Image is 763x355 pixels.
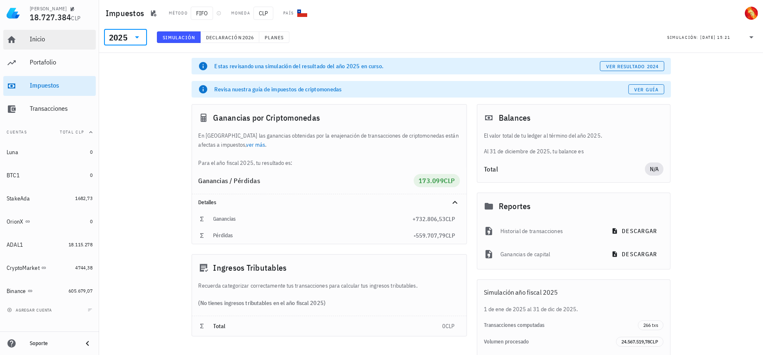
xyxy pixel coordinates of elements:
span: Ver guía [634,86,659,93]
a: Inicio [3,30,96,50]
div: Binance [7,288,26,295]
span: Total CLP [60,129,84,135]
span: CLP [445,232,455,239]
span: FIFO [191,7,213,20]
span: CLP [445,215,455,223]
a: ver más [246,141,265,148]
span: agregar cuenta [9,307,52,313]
p: El valor total de tu ledger al término del año 2025. [484,131,664,140]
span: Total [213,322,226,330]
div: Impuestos [30,81,92,89]
div: Ganancias por Criptomonedas [192,105,467,131]
a: Portafolio [3,53,96,73]
button: Simulación [157,31,201,43]
div: [PERSON_NAME] [30,5,66,12]
button: Planes [259,31,289,43]
button: agregar cuenta [5,306,56,314]
span: CLP [444,176,455,185]
div: Pérdidas [213,232,414,239]
div: Revisa nuestra guía de impuestos de criptomonedas [215,85,628,93]
div: Soporte [30,340,76,347]
span: descargar [613,250,657,258]
div: Transacciones computadas [484,322,638,329]
div: Estas revisando una simulación del resultado del año 2025 en curso. [215,62,600,70]
span: CLP [254,7,273,20]
button: Declaración 2026 [201,31,259,43]
div: Moneda [231,10,250,17]
span: Simulación [162,34,195,41]
img: LedgiFi [7,7,20,20]
span: ver resultado 2024 [606,63,659,69]
div: CryptoMarket [7,264,40,272]
div: OrionX [7,218,24,225]
a: StakeAda 1682,73 [3,188,96,208]
span: N/A [650,162,659,176]
a: CryptoMarket 4744,38 [3,258,96,278]
div: 2025 [104,29,147,45]
span: -559.707,79 [414,232,445,239]
div: avatar [745,7,758,20]
div: Simulación: [667,32,700,43]
div: Simulación:[DATE] 15:21 [662,29,761,45]
span: Ganancias / Pérdidas [199,176,261,185]
span: 0 [90,218,92,224]
span: CLP [71,14,81,22]
button: ver resultado 2024 [600,61,664,71]
span: Declaración [206,34,242,41]
div: Recuerda categorizar correctamente tus transacciones para calcular tus ingresos tributables. [192,281,467,290]
div: Simulación año fiscal 2025 [477,280,671,305]
span: 18.115.278 [69,241,92,248]
span: 605.679,07 [69,288,92,294]
a: ADAL1 18.115.278 [3,235,96,255]
a: Luna 0 [3,142,96,162]
span: 0 [90,172,92,178]
div: Detalles [199,199,440,206]
div: Inicio [30,35,92,43]
div: CL-icon [297,8,307,18]
div: 2025 [109,33,128,42]
a: BTC1 0 [3,165,96,185]
div: [DATE] 15:21 [700,33,730,42]
div: Historial de transacciones [500,222,600,240]
span: 0 [442,322,445,330]
span: descargar [613,227,657,235]
div: Ganancias de capital [500,245,600,263]
div: Ganancias [213,216,412,222]
div: País [283,10,294,17]
span: Planes [264,34,284,41]
div: (No tienes ingresos tributables en el año fiscal 2025) [192,290,467,316]
span: CLP [445,322,455,330]
span: CLP [650,338,658,345]
div: Transacciones [30,105,92,112]
button: descargar [607,247,663,262]
div: Método [169,10,187,17]
div: ADAL1 [7,241,23,248]
div: StakeAda [7,195,30,202]
div: Portafolio [30,58,92,66]
div: Luna [7,149,18,156]
span: 1682,73 [75,195,92,201]
span: 173.099 [419,176,444,185]
button: CuentasTotal CLP [3,122,96,142]
span: 0 [90,149,92,155]
span: 4744,38 [75,264,92,271]
span: 266 txs [643,321,658,330]
div: 1 de ene de 2025 al 31 de dic de 2025. [477,305,671,314]
button: descargar [607,224,663,238]
div: BTC1 [7,172,20,179]
span: 24.567.519,78 [621,338,650,345]
a: OrionX 0 [3,212,96,231]
div: Total [484,166,645,172]
div: En [GEOGRAPHIC_DATA] las ganancias obtenidas por la enajenación de transacciones de criptomonedas... [192,131,467,167]
span: +732.806,53 [412,215,445,223]
a: Ver guía [628,84,664,94]
span: 18.727.384 [30,12,71,23]
a: Impuestos [3,76,96,96]
a: Binance 605.679,07 [3,281,96,301]
div: Reportes [477,193,671,219]
h1: Impuestos [106,7,147,20]
span: 2026 [242,34,254,41]
div: Balances [477,105,671,131]
div: Ingresos Tributables [192,255,467,281]
div: Al 31 de diciembre de 2025, tu balance es [477,131,671,156]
